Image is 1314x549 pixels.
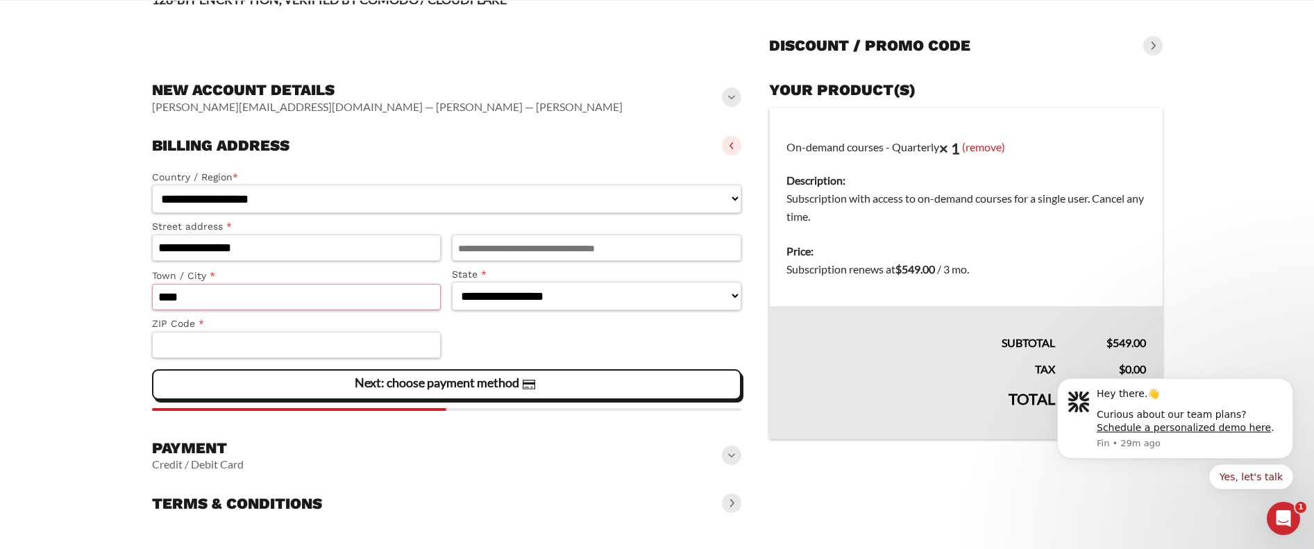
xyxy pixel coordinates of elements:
h3: New account details [152,81,623,100]
vaadin-horizontal-layout: [PERSON_NAME][EMAIL_ADDRESS][DOMAIN_NAME] — [PERSON_NAME] — [PERSON_NAME] [152,100,623,114]
h3: Billing address [152,136,289,155]
bdi: 549.00 [895,262,935,276]
label: Street address [152,219,441,235]
iframe: Intercom live chat [1267,502,1300,535]
th: Subtotal [770,306,1072,352]
a: (remove) [962,140,1005,153]
td: On-demand courses - Quarterly [770,108,1163,235]
span: / 3 mo [937,262,967,276]
span: $ [895,262,902,276]
vaadin-horizontal-layout: Credit / Debit Card [152,457,244,471]
th: Total [770,378,1072,439]
label: ZIP Code [152,316,441,332]
dt: Price: [786,242,1145,260]
label: Town / City [152,268,441,284]
dd: Subscription with access to on-demand courses for a single user. Cancel any time. [786,189,1145,226]
label: Country / Region [152,169,742,185]
strong: × 1 [939,139,960,158]
h3: Terms & conditions [152,494,322,514]
h3: Payment [152,439,244,458]
iframe: Intercom notifications message [1036,332,1314,512]
dt: Description: [786,171,1145,189]
span: 1 [1295,502,1306,513]
h3: Discount / promo code [769,36,970,56]
label: State [452,267,741,282]
th: Tax [770,352,1072,378]
vaadin-button: Next: choose payment method [152,369,742,400]
span: Subscription renews at . [786,262,969,276]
